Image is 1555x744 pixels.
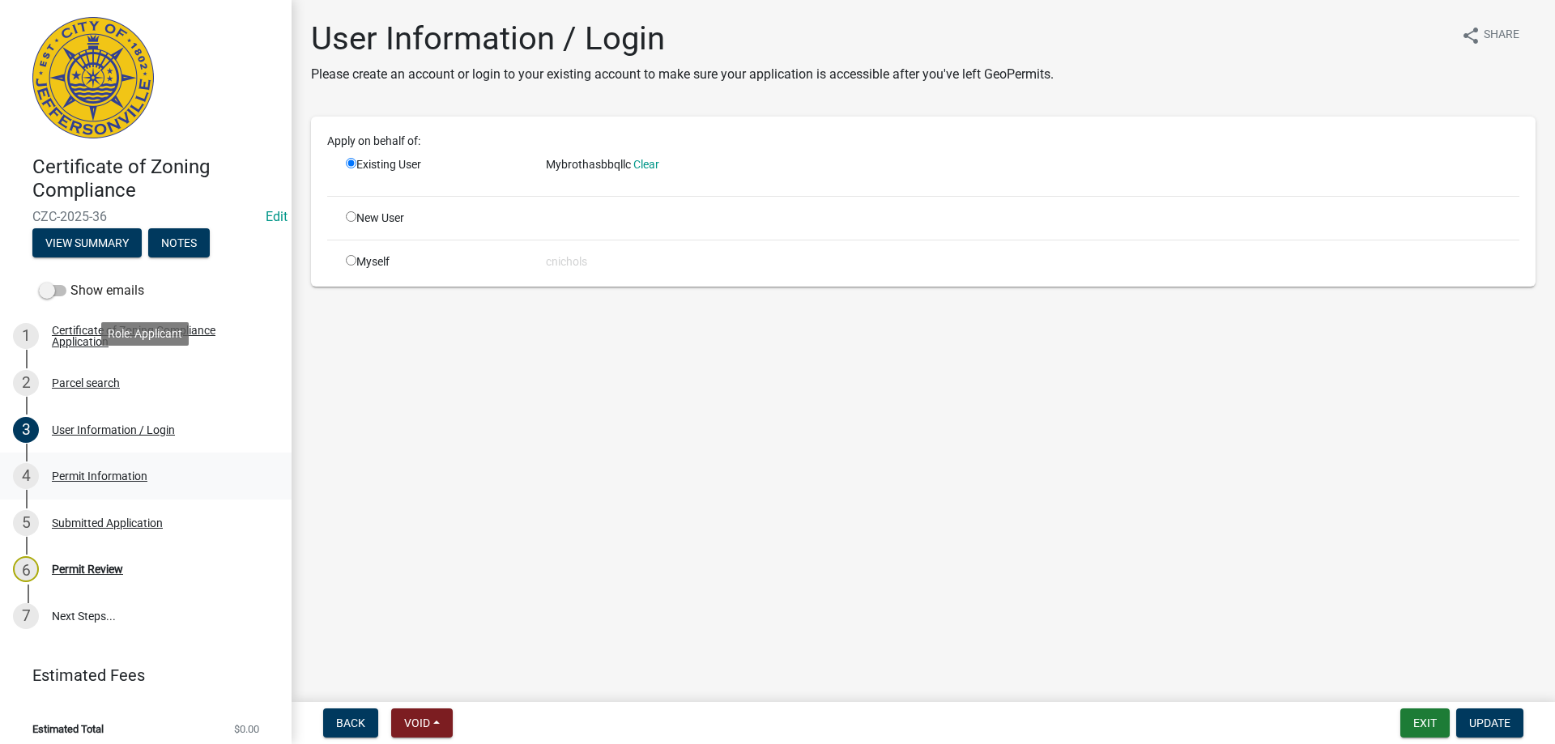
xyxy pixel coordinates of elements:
[148,228,210,257] button: Notes
[52,377,120,389] div: Parcel search
[334,156,534,183] div: Existing User
[404,716,430,729] span: Void
[52,424,175,436] div: User Information / Login
[391,708,453,738] button: Void
[13,556,39,582] div: 6
[234,724,259,734] span: $0.00
[323,708,378,738] button: Back
[52,563,123,575] div: Permit Review
[1461,26,1480,45] i: share
[633,158,659,171] a: Clear
[311,19,1054,58] h1: User Information / Login
[1484,26,1519,45] span: Share
[101,322,189,346] div: Role: Applicant
[1469,716,1510,729] span: Update
[1400,708,1450,738] button: Exit
[311,65,1054,84] p: Please create an account or login to your existing account to make sure your application is acces...
[52,517,163,529] div: Submitted Application
[32,209,259,224] span: CZC-2025-36
[266,209,288,224] a: Edit
[334,253,534,270] div: Myself
[13,603,39,629] div: 7
[13,417,39,443] div: 3
[52,470,147,482] div: Permit Information
[32,724,104,734] span: Estimated Total
[13,659,266,691] a: Estimated Fees
[336,716,365,729] span: Back
[1448,19,1532,51] button: shareShare
[334,210,534,227] div: New User
[13,463,39,489] div: 4
[546,158,631,171] span: Mybrothasbbqllc
[266,209,288,224] wm-modal-confirm: Edit Application Number
[32,228,142,257] button: View Summary
[52,325,266,347] div: Certificate of Zoning Compliance Application
[315,133,1532,150] div: Apply on behalf of:
[1456,708,1523,738] button: Update
[32,17,154,138] img: City of Jeffersonville, Indiana
[32,237,142,250] wm-modal-confirm: Summary
[13,370,39,396] div: 2
[32,155,279,202] h4: Certificate of Zoning Compliance
[13,323,39,349] div: 1
[148,237,210,250] wm-modal-confirm: Notes
[13,510,39,536] div: 5
[39,281,144,300] label: Show emails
